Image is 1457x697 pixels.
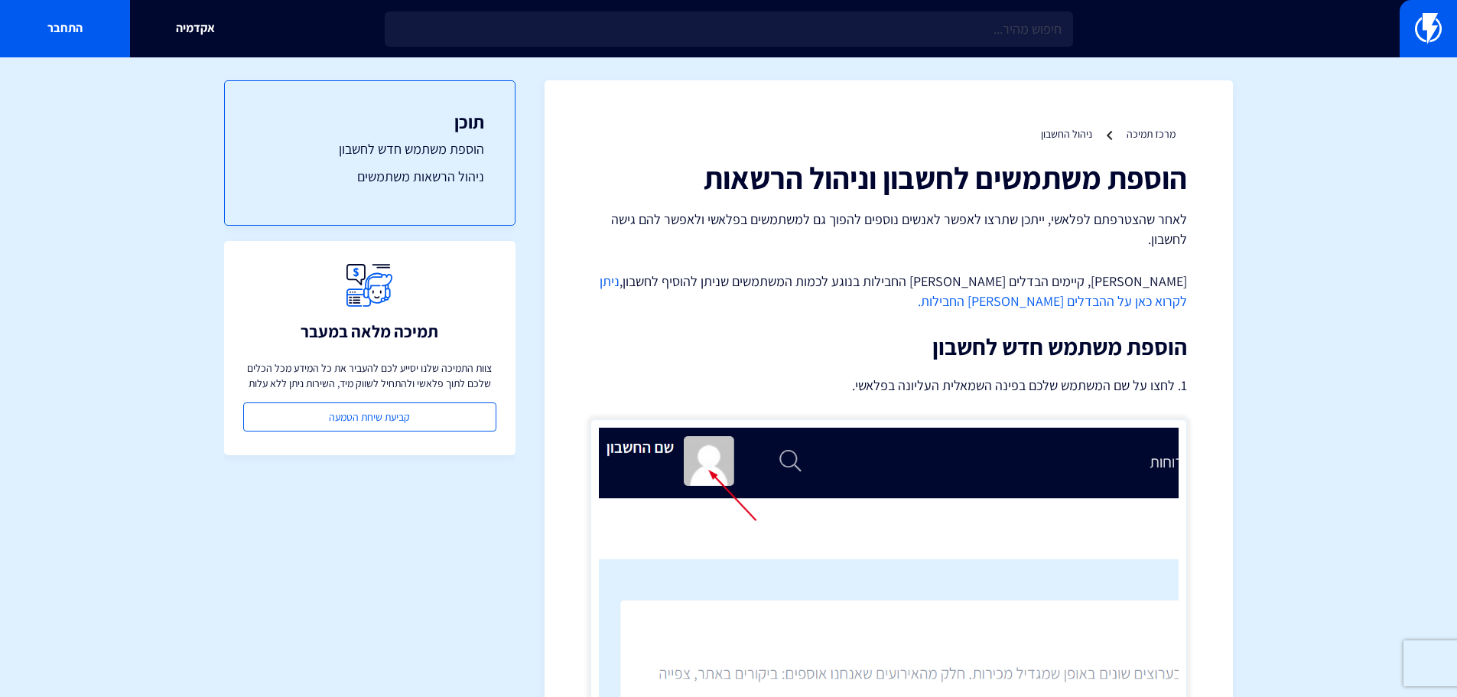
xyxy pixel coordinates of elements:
p: [PERSON_NAME], קיימים הבדלים [PERSON_NAME] החבילות בנוגע לכמות המשתמשים שניתן להוסיף לחשבון, [590,272,1187,311]
a: ניהול הרשאות משתמשים [255,167,484,187]
a: קביעת שיחת הטמעה [243,402,496,432]
p: לאחר שהצטרפתם לפלאשי, ייתכן שתרצו לאפשר לאנשים נוספים להפוך גם למשתמשים בפלאשי ולאפשר להם גישה לח... [590,210,1187,249]
a: מרכז תמיכה [1127,127,1176,141]
a: הוספת משתמש חדש לחשבון [255,139,484,159]
a: ניהול החשבון [1041,127,1092,141]
h1: הוספת משתמשים לחשבון וניהול הרשאות [590,161,1187,194]
h2: הוספת משתמש חדש לחשבון [590,334,1187,360]
h3: תמיכה מלאה במעבר [301,322,438,340]
p: 1. לחצו על שם המשתמש שלכם בפינה השמאלית העליונה בפלאשי. [590,375,1187,396]
h3: תוכן [255,112,484,132]
p: צוות התמיכה שלנו יסייע לכם להעביר את כל המידע מכל הכלים שלכם לתוך פלאשי ולהתחיל לשווק מיד, השירות... [243,360,496,391]
input: חיפוש מהיר... [385,11,1073,47]
a: ניתן לקרוא כאן על ההבדלים [PERSON_NAME] החבילות. [600,272,1187,310]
